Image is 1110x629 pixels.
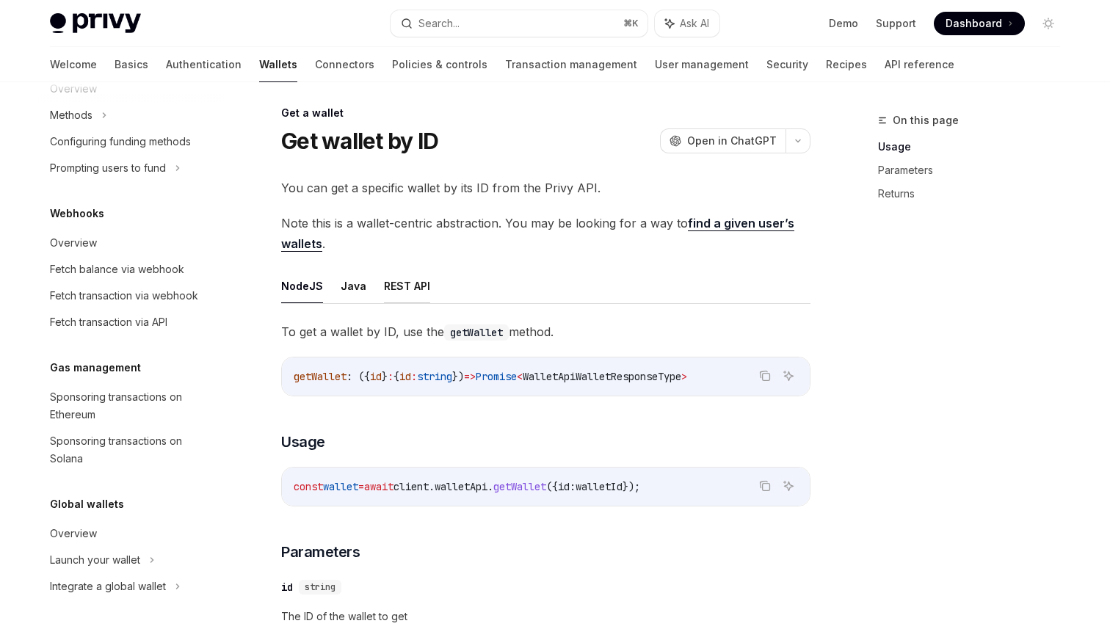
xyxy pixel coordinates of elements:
[660,128,786,153] button: Open in ChatGPT
[429,480,435,493] span: .
[294,480,323,493] span: const
[50,359,141,377] h5: Gas management
[281,321,810,342] span: To get a wallet by ID, use the method.
[370,370,382,383] span: id
[829,16,858,31] a: Demo
[281,213,810,254] span: Note this is a wallet-centric abstraction. You may be looking for a way to .
[358,480,364,493] span: =
[655,47,749,82] a: User management
[687,134,777,148] span: Open in ChatGPT
[493,480,546,493] span: getWallet
[50,261,184,278] div: Fetch balance via webhook
[382,370,388,383] span: }
[384,269,430,303] button: REST API
[50,13,141,34] img: light logo
[393,480,429,493] span: client
[893,112,959,129] span: On this page
[50,159,166,177] div: Prompting users to fund
[392,47,487,82] a: Policies & controls
[50,578,166,595] div: Integrate a global wallet
[281,580,293,595] div: id
[281,608,810,625] span: The ID of the wallet to get
[885,47,954,82] a: API reference
[341,269,366,303] button: Java
[487,480,493,493] span: .
[50,47,97,82] a: Welcome
[623,18,639,29] span: ⌘ K
[766,47,808,82] a: Security
[681,370,687,383] span: >
[50,313,167,331] div: Fetch transaction via API
[779,366,798,385] button: Ask AI
[38,256,226,283] a: Fetch balance via webhook
[558,480,576,493] span: id:
[878,135,1072,159] a: Usage
[452,370,464,383] span: })
[655,10,719,37] button: Ask AI
[50,133,191,150] div: Configuring funding methods
[323,480,358,493] span: wallet
[50,551,140,569] div: Launch your wallet
[50,432,217,468] div: Sponsoring transactions on Solana
[305,581,335,593] span: string
[418,15,460,32] div: Search...
[444,324,509,341] code: getWallet
[546,480,558,493] span: ({
[1037,12,1060,35] button: Toggle dark mode
[934,12,1025,35] a: Dashboard
[281,128,438,154] h1: Get wallet by ID
[476,370,517,383] span: Promise
[281,269,323,303] button: NodeJS
[347,370,370,383] span: : ({
[435,480,487,493] span: walletApi
[517,370,523,383] span: <
[755,366,775,385] button: Copy the contents from the code block
[281,432,325,452] span: Usage
[166,47,242,82] a: Authentication
[38,520,226,547] a: Overview
[878,159,1072,182] a: Parameters
[38,384,226,428] a: Sponsoring transactions on Ethereum
[281,106,810,120] div: Get a wallet
[779,476,798,495] button: Ask AI
[399,370,411,383] span: id
[364,480,393,493] span: await
[281,178,810,198] span: You can get a specific wallet by its ID from the Privy API.
[50,495,124,513] h5: Global wallets
[50,287,198,305] div: Fetch transaction via webhook
[38,128,226,155] a: Configuring funding methods
[464,370,476,383] span: =>
[115,47,148,82] a: Basics
[38,283,226,309] a: Fetch transaction via webhook
[259,47,297,82] a: Wallets
[50,388,217,423] div: Sponsoring transactions on Ethereum
[946,16,1002,31] span: Dashboard
[281,542,360,562] span: Parameters
[50,106,92,124] div: Methods
[680,16,709,31] span: Ask AI
[388,370,393,383] span: :
[878,182,1072,206] a: Returns
[411,370,417,383] span: :
[393,370,399,383] span: {
[38,230,226,256] a: Overview
[876,16,916,31] a: Support
[50,234,97,252] div: Overview
[576,480,623,493] span: walletId
[417,370,452,383] span: string
[623,480,640,493] span: });
[505,47,637,82] a: Transaction management
[391,10,647,37] button: Search...⌘K
[38,428,226,472] a: Sponsoring transactions on Solana
[315,47,374,82] a: Connectors
[50,525,97,542] div: Overview
[38,309,226,335] a: Fetch transaction via API
[523,370,681,383] span: WalletApiWalletResponseType
[294,370,347,383] span: getWallet
[826,47,867,82] a: Recipes
[755,476,775,495] button: Copy the contents from the code block
[50,205,104,222] h5: Webhooks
